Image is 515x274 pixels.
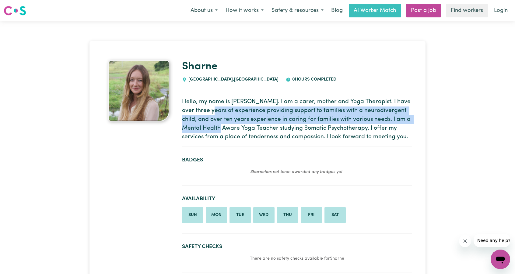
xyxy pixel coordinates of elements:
a: Login [490,4,511,17]
iframe: Button to launch messaging window [491,250,510,269]
li: Available on Sunday [182,207,203,223]
a: Sharne's profile picture' [103,60,175,121]
li: Available on Tuesday [229,207,251,223]
iframe: Message from company [474,234,510,247]
li: Available on Saturday [324,207,346,223]
li: Available on Wednesday [253,207,275,223]
iframe: Close message [459,235,471,247]
button: About us [187,4,222,17]
h2: Availability [182,196,412,202]
a: Sharne [182,61,217,72]
h2: Safety Checks [182,243,412,250]
em: Sharne has not been awarded any badges yet. [250,170,344,174]
li: Available on Friday [301,207,322,223]
a: Find workers [446,4,488,17]
a: Blog [328,4,346,17]
li: Available on Thursday [277,207,298,223]
button: Safety & resources [268,4,328,17]
img: Careseekers logo [4,5,26,16]
span: [GEOGRAPHIC_DATA] , [GEOGRAPHIC_DATA] [187,77,279,82]
span: 0 hours completed [291,77,336,82]
h2: Badges [182,157,412,163]
a: Post a job [406,4,441,17]
a: AI Worker Match [349,4,401,17]
img: Sharne [108,60,169,121]
p: Hello, my name is [PERSON_NAME]. I am a carer, mother and Yoga Therapist. I have over three years... [182,98,412,142]
a: Careseekers logo [4,4,26,18]
button: How it works [222,4,268,17]
li: Available on Monday [206,207,227,223]
span: Need any help? [4,4,37,9]
small: There are no safety checks available for Sharne [250,256,344,261]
